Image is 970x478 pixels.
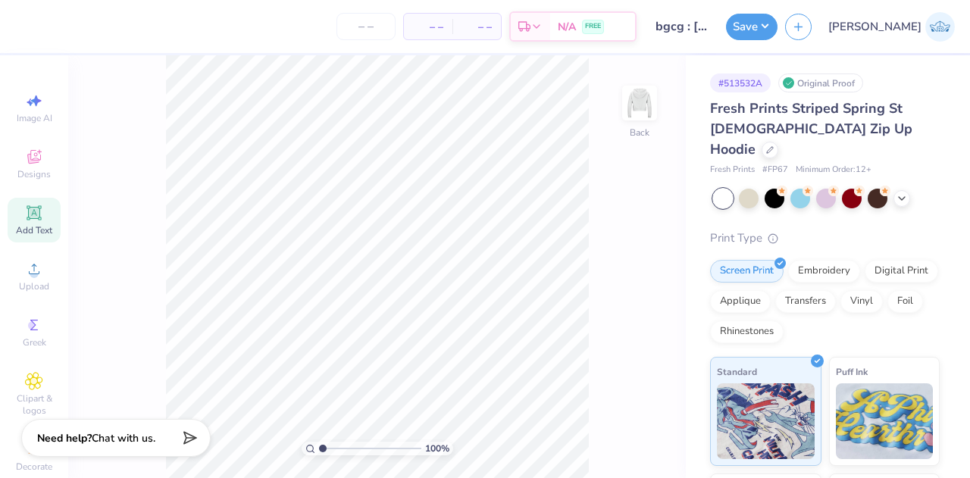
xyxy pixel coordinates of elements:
span: Fresh Prints [710,164,755,177]
span: Clipart & logos [8,392,61,417]
span: Designs [17,168,51,180]
strong: Need help? [37,431,92,445]
img: Standard [717,383,815,459]
div: # 513532A [710,73,771,92]
input: Untitled Design [644,11,718,42]
span: 100 % [425,442,449,455]
div: Digital Print [865,260,938,283]
div: Transfers [775,290,836,313]
span: N/A [558,19,576,35]
div: Foil [887,290,923,313]
span: Standard [717,364,757,380]
div: Applique [710,290,771,313]
span: Image AI [17,112,52,124]
span: [PERSON_NAME] [828,18,921,36]
img: Back [624,88,655,118]
div: Vinyl [840,290,883,313]
button: Save [726,14,778,40]
div: Screen Print [710,260,784,283]
div: Embroidery [788,260,860,283]
span: Add Text [16,224,52,236]
div: Original Proof [778,73,863,92]
span: Fresh Prints Striped Spring St [DEMOGRAPHIC_DATA] Zip Up Hoodie [710,99,912,158]
div: Back [630,126,649,139]
img: Janilyn Atanacio [925,12,955,42]
span: Minimum Order: 12 + [796,164,871,177]
img: Puff Ink [836,383,934,459]
span: Upload [19,280,49,292]
span: Chat with us. [92,431,155,445]
span: Decorate [16,461,52,473]
input: – – [336,13,396,40]
span: – – [462,19,492,35]
span: # FP67 [762,164,788,177]
span: – – [413,19,443,35]
div: Rhinestones [710,320,784,343]
span: Greek [23,336,46,348]
span: FREE [585,21,601,32]
span: Puff Ink [836,364,868,380]
div: Print Type [710,230,940,247]
a: [PERSON_NAME] [828,12,955,42]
